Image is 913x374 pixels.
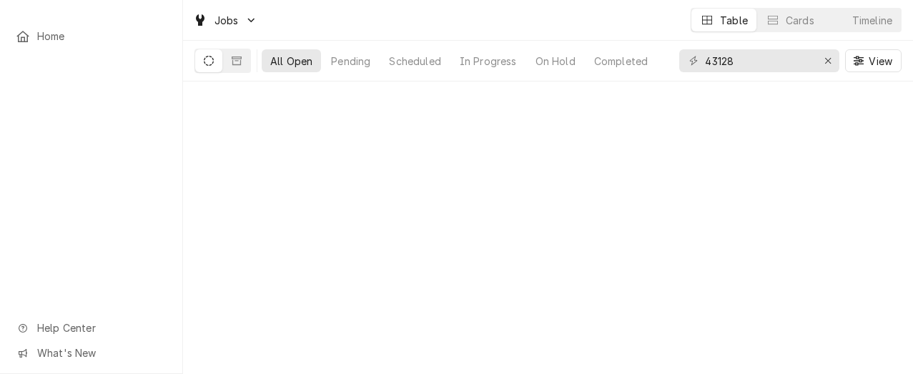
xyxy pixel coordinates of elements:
[37,345,165,360] span: What's New
[786,13,814,28] div: Cards
[389,54,440,69] div: Scheduled
[214,13,239,28] span: Jobs
[331,54,370,69] div: Pending
[720,13,748,28] div: Table
[9,24,174,48] a: Home
[536,54,576,69] div: On Hold
[187,9,263,32] a: Go to Jobs
[270,54,312,69] div: All Open
[37,29,167,44] span: Home
[816,49,839,72] button: Erase input
[37,320,165,335] span: Help Center
[9,341,174,365] a: Go to What's New
[594,54,648,69] div: Completed
[705,49,812,72] input: Keyword search
[460,54,517,69] div: In Progress
[9,316,174,340] a: Go to Help Center
[845,49,902,72] button: View
[852,13,892,28] div: Timeline
[866,54,895,69] span: View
